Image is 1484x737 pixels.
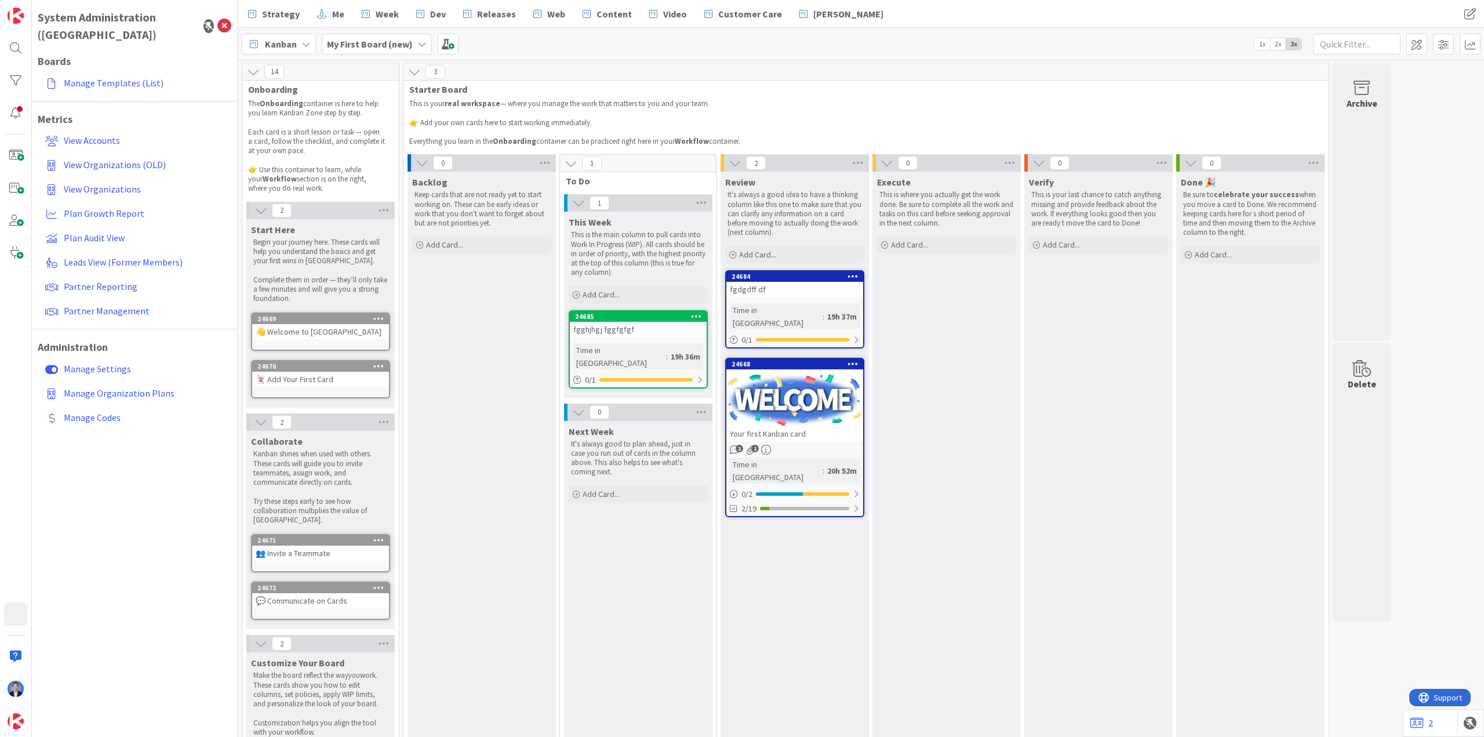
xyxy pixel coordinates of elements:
[24,2,53,16] span: Support
[493,136,536,146] strong: Onboarding
[445,99,500,108] strong: real workspace
[1314,34,1401,55] input: Quick Filter...
[251,657,344,669] span: Customize Your Board
[409,83,1314,95] span: Starter Board
[257,362,389,371] div: 24670
[739,249,776,260] span: Add Card...
[583,289,620,300] span: Add Card...
[8,8,24,24] img: Visit kanbanzone.com
[726,359,863,369] div: 24668
[666,350,668,363] span: :
[257,315,389,323] div: 24669
[736,445,743,452] span: 1
[64,232,125,244] span: Plan Audit View
[263,174,297,184] strong: Workflow
[1270,38,1286,50] span: 2x
[41,72,231,93] a: Manage Templates (List)
[253,449,388,487] p: Kanban shines when used with others. These cards will guide you to invite teammates, assign work,...
[252,314,389,339] div: 24669👋 Welcome to [GEOGRAPHIC_DATA]
[1195,249,1232,260] span: Add Card...
[252,546,389,561] div: 👥 Invite a Teammate
[38,9,197,43] div: System Administration ([GEOGRAPHIC_DATA])
[477,7,516,21] span: Releases
[248,165,385,194] p: 👉 Use this container to learn, while your section is on the right, where you do real work.
[879,190,1014,228] p: This is where you actually get the work done. Be sure to complete all the work and tasks on this ...
[38,113,231,126] h1: Metrics
[272,415,292,429] span: 2
[1029,176,1054,188] span: Verify
[252,583,389,608] div: 24672💬 Communicate on Cards
[590,405,609,419] span: 0
[566,175,702,187] span: To Do
[571,230,705,277] p: This is the main column to pull cards into Work In Progress (WIP). All cards should be in order o...
[252,535,389,561] div: 24671👥 Invite a Teammate
[570,322,707,337] div: fgghjhgj fggfgfgf
[663,7,687,21] span: Video
[1181,176,1216,188] span: Done 🎉
[726,271,863,282] div: 24684
[741,503,756,515] span: 2/19
[8,713,24,729] img: avatar
[585,374,596,386] span: 0 / 1
[792,3,890,24] a: [PERSON_NAME]
[272,637,292,651] span: 2
[253,497,388,525] p: Try these steps early to see how collaboration multiplies the value of [GEOGRAPHIC_DATA].
[264,65,284,79] span: 14
[1286,38,1301,50] span: 3x
[726,282,863,297] div: fgdgdff df
[728,190,862,237] p: It's always a good idea to have a thinking column like this one to make sure that you can clarify...
[570,311,707,337] div: 24685fgghjhgj fggfgfgf
[675,136,709,146] strong: Workflow
[8,681,24,697] img: DP
[596,7,632,21] span: Content
[1347,96,1377,110] div: Archive
[260,99,303,108] strong: Onboarding
[697,3,789,24] a: Customer Care
[252,535,389,546] div: 24671
[823,464,824,477] span: :
[456,3,523,24] a: Releases
[355,3,406,24] a: Week
[1254,38,1270,50] span: 1x
[409,99,1311,108] p: This is your — where you manage the work that matters to you and your team.
[898,156,918,170] span: 0
[64,159,166,170] span: View Organizations (OLD)
[668,350,703,363] div: 19h 36m
[327,38,413,50] b: My First Board (new)
[414,190,549,228] p: Keep cards that are not ready yet to start working on. These can be early ideas or work that you ...
[409,3,453,24] a: Dev
[1202,156,1221,170] span: 0
[64,363,131,375] span: Manage Settings
[64,135,120,146] span: View Accounts
[64,387,174,399] span: Manage Organization Plans
[732,360,863,368] div: 24668
[252,361,389,372] div: 24670
[251,224,295,235] span: Start Here
[576,3,639,24] a: Content
[310,3,351,24] a: Me
[718,7,782,21] span: Customer Care
[730,304,823,329] div: Time in [GEOGRAPHIC_DATA]
[547,7,565,21] span: Web
[272,204,292,217] span: 2
[582,157,602,170] span: 1
[376,7,399,21] span: Week
[425,65,445,79] span: 3
[575,313,707,321] div: 24685
[252,593,389,608] div: 💬 Communicate on Cards
[64,256,183,268] span: Leads View (Former Members)
[265,37,297,51] span: Kanban
[1410,716,1433,730] a: 2
[583,489,620,499] span: Add Card...
[725,176,755,188] span: Review
[252,324,389,339] div: 👋 Welcome to [GEOGRAPHIC_DATA]
[409,137,1311,146] p: Everything you learn in the container can be practiced right here in your container.
[262,7,300,21] span: Strategy
[252,361,389,387] div: 24670🃏 Add Your First Card
[252,583,389,593] div: 24672
[38,341,231,354] h1: Administration
[64,183,141,195] span: View Organizations
[64,281,137,292] span: Partner Reporting
[64,305,150,317] span: Partner Management
[1050,156,1070,170] span: 0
